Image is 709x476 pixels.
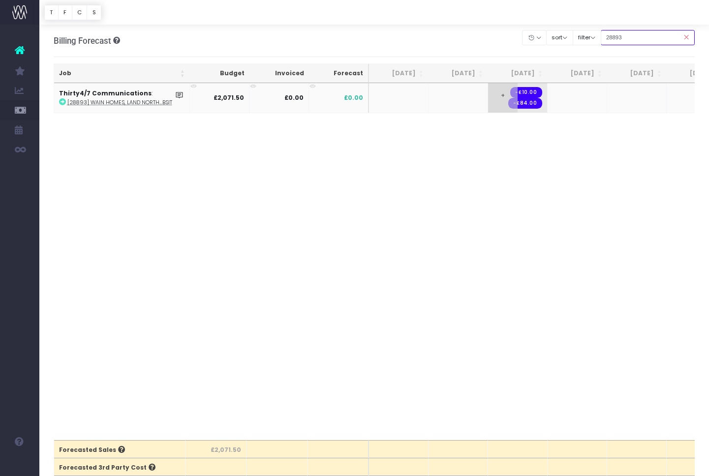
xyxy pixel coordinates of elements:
span: Billing Forecast [54,36,111,46]
th: Forecasted 3rd Party Cost [54,458,185,476]
th: Job: activate to sort column ascending [54,64,190,83]
th: Jul 25: activate to sort column ascending [369,64,429,83]
div: Vertical button group [44,5,101,20]
th: Nov 25: activate to sort column ascending [607,64,667,83]
th: Aug 25: activate to sort column ascending [429,64,488,83]
td: : [54,83,190,113]
strong: £2,071.50 [214,93,244,102]
button: filter [573,30,601,45]
strong: £0.00 [284,93,304,102]
button: C [72,5,88,20]
th: £2,071.50 [185,440,247,458]
th: Invoiced [249,64,309,83]
th: Budget [190,64,249,83]
button: sort [546,30,573,45]
th: Oct 25: activate to sort column ascending [548,64,607,83]
th: Sep 25: activate to sort column ascending [488,64,548,83]
strong: Thirty4/7 Communications [59,89,152,97]
button: F [58,5,72,20]
button: T [44,5,59,20]
span: £0.00 [344,93,363,102]
span: Streamtime order: 3322 – Cloudflare [510,87,542,98]
span: Forecasted Sales [59,446,125,454]
abbr: [28893] Wain Homes, Land north of Claverham Road Consultation Website [67,99,175,106]
img: images/default_profile_image.png [12,456,27,471]
span: + [488,83,518,113]
th: Forecast [309,64,369,83]
span: Streamtime order: 3323 – Squarespace [508,98,542,109]
button: S [87,5,101,20]
input: Search... [601,30,695,45]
